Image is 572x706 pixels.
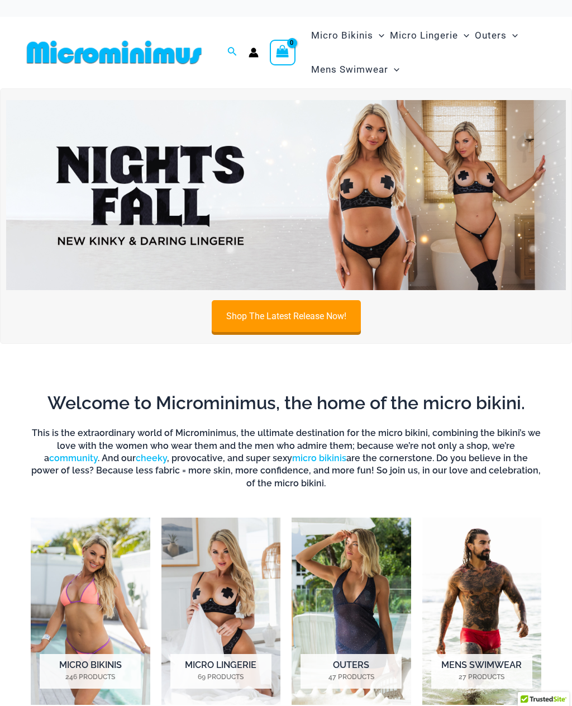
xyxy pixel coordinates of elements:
span: Menu Toggle [388,55,399,84]
mark: 27 Products [431,672,532,682]
a: View Shopping Cart, empty [270,40,295,65]
h2: Outers [301,654,402,689]
a: OutersMenu ToggleMenu Toggle [472,18,521,53]
mark: 246 Products [40,672,141,682]
span: Menu Toggle [458,21,469,50]
a: Search icon link [227,45,237,59]
a: community [49,453,98,463]
span: Micro Bikinis [311,21,373,50]
h2: Welcome to Microminimus, the home of the micro bikini. [31,391,541,415]
h2: Mens Swimwear [431,654,532,689]
img: Mens Swimwear [422,518,542,705]
h2: Micro Lingerie [170,654,271,689]
span: Mens Swimwear [311,55,388,84]
a: Visit product category Micro Lingerie [161,518,281,705]
span: Micro Lingerie [390,21,458,50]
mark: 69 Products [170,672,271,682]
img: Micro Bikinis [31,518,150,705]
mark: 47 Products [301,672,402,682]
img: MM SHOP LOGO FLAT [22,40,206,65]
span: Outers [475,21,507,50]
a: Visit product category Mens Swimwear [422,518,542,705]
a: Visit product category Micro Bikinis [31,518,150,705]
nav: Site Navigation [307,17,550,88]
h2: Micro Bikinis [40,654,141,689]
a: Account icon link [249,48,259,58]
img: Micro Lingerie [161,518,281,705]
a: Mens SwimwearMenu ToggleMenu Toggle [308,53,402,87]
a: micro bikinis [292,453,346,463]
h6: This is the extraordinary world of Microminimus, the ultimate destination for the micro bikini, c... [31,427,541,490]
a: Micro LingerieMenu ToggleMenu Toggle [387,18,472,53]
a: Shop The Latest Release Now! [212,300,361,332]
a: Micro BikinisMenu ToggleMenu Toggle [308,18,387,53]
a: Visit product category Outers [292,518,411,705]
img: Outers [292,518,411,705]
img: Night's Fall Silver Leopard Pack [6,100,566,291]
span: Menu Toggle [507,21,518,50]
span: Menu Toggle [373,21,384,50]
a: cheeky [136,453,167,463]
